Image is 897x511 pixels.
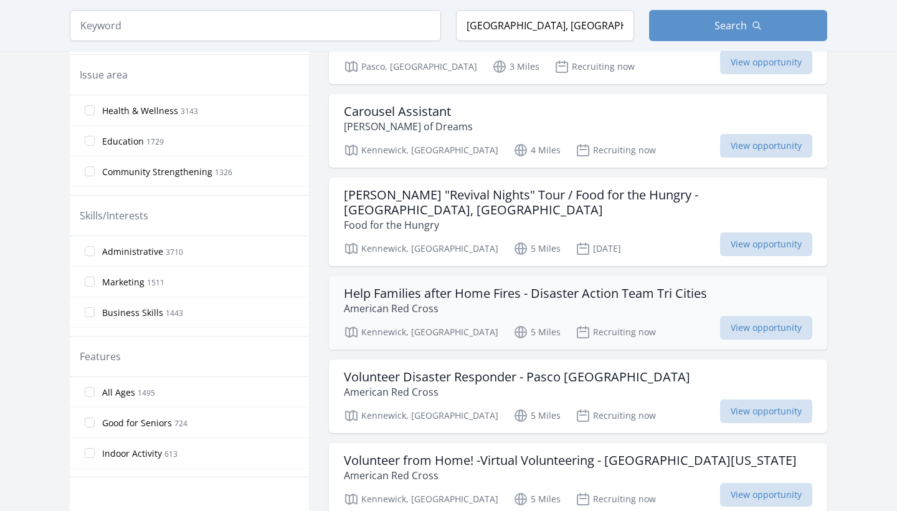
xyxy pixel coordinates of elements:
[344,241,498,256] p: Kennewick, [GEOGRAPHIC_DATA]
[85,418,95,427] input: Good for Seniors 724
[344,468,797,483] p: American Red Cross
[720,134,812,158] span: View opportunity
[344,384,690,399] p: American Red Cross
[720,316,812,340] span: View opportunity
[513,408,561,423] p: 5 Miles
[576,492,656,507] p: Recruiting now
[576,143,656,158] p: Recruiting now
[102,246,163,258] span: Administrative
[102,417,172,429] span: Good for Seniors
[329,276,827,350] a: Help Families after Home Fires - Disaster Action Team Tri Cities American Red Cross Kennewick, [G...
[102,307,163,319] span: Business Skills
[181,106,198,117] span: 3143
[80,349,121,364] legend: Features
[70,10,441,41] input: Keyword
[576,325,656,340] p: Recruiting now
[649,10,827,41] button: Search
[576,408,656,423] p: Recruiting now
[513,492,561,507] p: 5 Miles
[85,277,95,287] input: Marketing 1511
[720,50,812,74] span: View opportunity
[344,325,498,340] p: Kennewick, [GEOGRAPHIC_DATA]
[85,136,95,146] input: Education 1729
[102,386,135,399] span: All Ages
[344,217,812,232] p: Food for the Hungry
[85,387,95,397] input: All Ages 1495
[80,208,148,223] legend: Skills/Interests
[344,301,707,316] p: American Red Cross
[714,18,747,33] span: Search
[164,449,178,459] span: 613
[456,10,634,41] input: Location
[80,67,128,82] legend: Issue area
[85,246,95,256] input: Administrative 3710
[329,94,827,168] a: Carousel Assistant [PERSON_NAME] of Dreams Kennewick, [GEOGRAPHIC_DATA] 4 Miles Recruiting now Vi...
[102,166,212,178] span: Community Strengthening
[147,277,164,288] span: 1511
[166,247,183,257] span: 3710
[102,276,145,289] span: Marketing
[85,166,95,176] input: Community Strengthening 1326
[166,308,183,318] span: 1443
[344,453,797,468] h3: Volunteer from Home! -Virtual Volunteering - [GEOGRAPHIC_DATA][US_STATE]
[344,143,498,158] p: Kennewick, [GEOGRAPHIC_DATA]
[344,104,473,119] h3: Carousel Assistant
[344,59,477,74] p: Pasco, [GEOGRAPHIC_DATA]
[102,105,178,117] span: Health & Wellness
[85,307,95,317] input: Business Skills 1443
[85,448,95,458] input: Indoor Activity 613
[344,188,812,217] h3: [PERSON_NAME] "Revival Nights" Tour / Food for the Hungry - [GEOGRAPHIC_DATA], [GEOGRAPHIC_DATA]
[513,143,561,158] p: 4 Miles
[720,399,812,423] span: View opportunity
[513,241,561,256] p: 5 Miles
[554,59,635,74] p: Recruiting now
[146,136,164,147] span: 1729
[513,325,561,340] p: 5 Miles
[102,135,144,148] span: Education
[102,447,162,460] span: Indoor Activity
[344,119,473,134] p: [PERSON_NAME] of Dreams
[492,59,539,74] p: 3 Miles
[344,370,690,384] h3: Volunteer Disaster Responder - Pasco [GEOGRAPHIC_DATA]
[138,388,155,398] span: 1495
[174,418,187,429] span: 724
[720,483,812,507] span: View opportunity
[344,408,498,423] p: Kennewick, [GEOGRAPHIC_DATA]
[344,492,498,507] p: Kennewick, [GEOGRAPHIC_DATA]
[344,286,707,301] h3: Help Families after Home Fires - Disaster Action Team Tri Cities
[720,232,812,256] span: View opportunity
[329,178,827,266] a: [PERSON_NAME] "Revival Nights" Tour / Food for the Hungry - [GEOGRAPHIC_DATA], [GEOGRAPHIC_DATA] ...
[329,360,827,433] a: Volunteer Disaster Responder - Pasco [GEOGRAPHIC_DATA] American Red Cross Kennewick, [GEOGRAPHIC_...
[215,167,232,178] span: 1326
[85,105,95,115] input: Health & Wellness 3143
[576,241,621,256] p: [DATE]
